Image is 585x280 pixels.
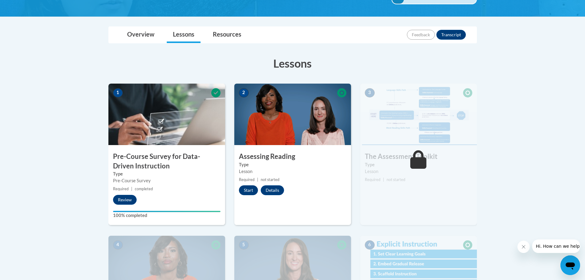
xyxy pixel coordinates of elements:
span: | [383,177,384,182]
span: not started [261,177,279,182]
span: | [257,177,258,182]
label: Type [113,171,220,177]
h3: The Assessment Toolkit [360,152,477,161]
div: Pre-Course Survey [113,177,220,184]
div: Your progress [113,211,220,212]
span: 2 [239,88,249,97]
span: Required [365,177,380,182]
button: Feedback [407,30,435,40]
button: Transcript [436,30,466,40]
span: | [131,187,132,191]
span: Required [239,177,255,182]
h3: Pre-Course Survey for Data-Driven Instruction [108,152,225,171]
label: 100% completed [113,212,220,219]
iframe: Close message [517,241,530,253]
span: 5 [239,240,249,250]
label: Type [239,161,346,168]
iframe: Button to launch messaging window [560,255,580,275]
img: Course Image [360,84,477,145]
img: Course Image [234,84,351,145]
span: 4 [113,240,123,250]
button: Start [239,185,258,195]
div: Lesson [239,168,346,175]
iframe: Message from company [532,239,580,253]
span: 3 [365,88,375,97]
img: Course Image [108,84,225,145]
button: Details [261,185,284,195]
button: Review [113,195,137,205]
span: Required [113,187,129,191]
label: Type [365,161,472,168]
span: 6 [365,240,375,250]
span: completed [135,187,153,191]
a: Resources [207,27,248,43]
div: Lesson [365,168,472,175]
span: 1 [113,88,123,97]
span: Hi. How can we help? [4,4,50,9]
h3: Assessing Reading [234,152,351,161]
span: not started [387,177,405,182]
a: Lessons [167,27,201,43]
h3: Lessons [108,56,477,71]
a: Overview [121,27,161,43]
